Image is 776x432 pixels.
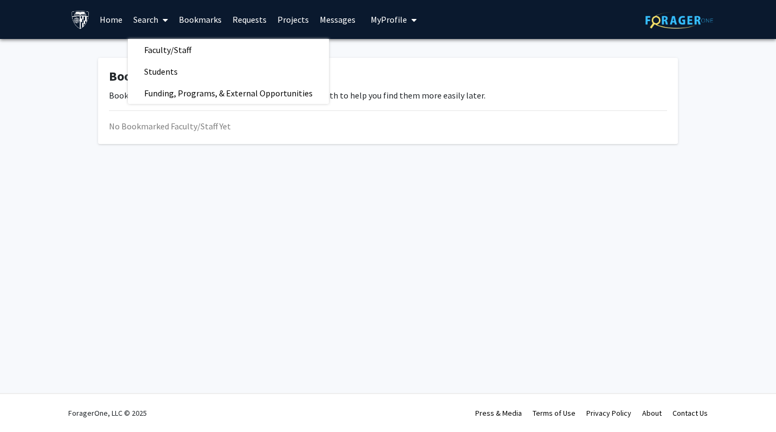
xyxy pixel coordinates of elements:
[109,120,667,133] div: No Bookmarked Faculty/Staff Yet
[94,1,128,38] a: Home
[109,69,667,84] h1: Bookmarks
[8,383,46,424] iframe: Chat
[128,39,208,61] span: Faculty/Staff
[128,1,173,38] a: Search
[128,42,329,58] a: Faculty/Staff
[371,14,407,25] span: My Profile
[672,408,708,418] a: Contact Us
[128,85,329,101] a: Funding, Programs, & External Opportunities
[475,408,522,418] a: Press & Media
[642,408,662,418] a: About
[128,82,329,104] span: Funding, Programs, & External Opportunities
[227,1,272,38] a: Requests
[314,1,361,38] a: Messages
[173,1,227,38] a: Bookmarks
[109,89,667,102] p: Bookmark the faculty/staff you are interested in working with to help you find them more easily l...
[645,12,713,29] img: ForagerOne Logo
[71,10,90,29] img: Johns Hopkins University Logo
[68,394,147,432] div: ForagerOne, LLC © 2025
[586,408,631,418] a: Privacy Policy
[128,61,194,82] span: Students
[128,63,329,80] a: Students
[272,1,314,38] a: Projects
[533,408,575,418] a: Terms of Use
